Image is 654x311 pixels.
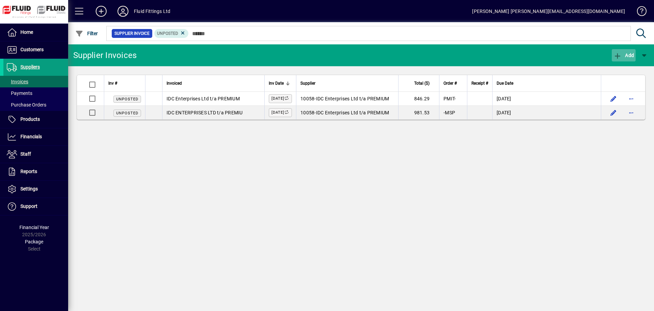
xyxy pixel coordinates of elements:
[167,110,243,115] span: IDC ENTERPRISES LTD t/a PREMIU
[269,94,292,103] label: [DATE]
[612,49,636,61] button: Add
[7,79,28,84] span: Invoices
[3,24,68,41] a: Home
[613,53,634,58] span: Add
[443,80,463,87] div: Order #
[492,92,601,106] td: [DATE]
[497,80,513,87] span: Due Date
[20,169,37,174] span: Reports
[472,6,625,17] div: [PERSON_NAME] [PERSON_NAME][EMAIL_ADDRESS][DOMAIN_NAME]
[116,97,138,101] span: Unposted
[19,225,49,230] span: Financial Year
[296,106,398,119] td: -
[20,203,37,209] span: Support
[167,96,240,101] span: IDC Enterprises Ltd t/a PREMIUM
[316,96,389,101] span: IDC Enterprises Ltd t/a PREMIUM
[167,80,260,87] div: Invoiced
[300,110,314,115] span: 10058
[3,87,68,99] a: Payments
[443,96,456,101] span: PMIT-
[492,106,601,119] td: [DATE]
[7,90,32,96] span: Payments
[269,80,292,87] div: Inv Date
[414,80,430,87] span: Total ($)
[632,1,645,24] a: Knowledge Base
[154,29,189,38] mat-chip: Invoice Status: Unposted
[167,80,182,87] span: Invoiced
[3,146,68,163] a: Staff
[3,99,68,111] a: Purchase Orders
[626,93,637,104] button: More options
[157,31,178,36] span: Unposted
[3,163,68,180] a: Reports
[108,80,117,87] span: Inv #
[269,108,292,117] label: [DATE]
[134,6,170,17] div: Fluid Fittings Ltd
[74,27,100,40] button: Filter
[398,106,439,119] td: 981.53
[403,80,436,87] div: Total ($)
[300,80,315,87] span: Supplier
[3,111,68,128] a: Products
[443,80,457,87] span: Order #
[3,198,68,215] a: Support
[608,93,619,104] button: Edit
[20,47,44,52] span: Customers
[300,96,314,101] span: 10058
[20,116,40,122] span: Products
[20,29,33,35] span: Home
[3,41,68,58] a: Customers
[443,110,455,115] span: -MSP
[25,239,43,244] span: Package
[114,30,150,37] span: Supplier Invoice
[75,31,98,36] span: Filter
[300,80,394,87] div: Supplier
[73,50,137,61] div: Supplier Invoices
[316,110,389,115] span: IDC Enterprises Ltd t/a PREMIUM
[3,76,68,87] a: Invoices
[3,181,68,198] a: Settings
[398,92,439,106] td: 846.29
[7,102,46,108] span: Purchase Orders
[20,64,40,70] span: Suppliers
[20,134,42,139] span: Financials
[626,107,637,118] button: More options
[471,80,488,87] span: Receipt #
[116,111,138,115] span: Unposted
[20,151,31,157] span: Staff
[296,92,398,106] td: -
[3,128,68,145] a: Financials
[20,186,38,192] span: Settings
[608,107,619,118] button: Edit
[108,80,141,87] div: Inv #
[112,5,134,17] button: Profile
[497,80,597,87] div: Due Date
[269,80,284,87] span: Inv Date
[90,5,112,17] button: Add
